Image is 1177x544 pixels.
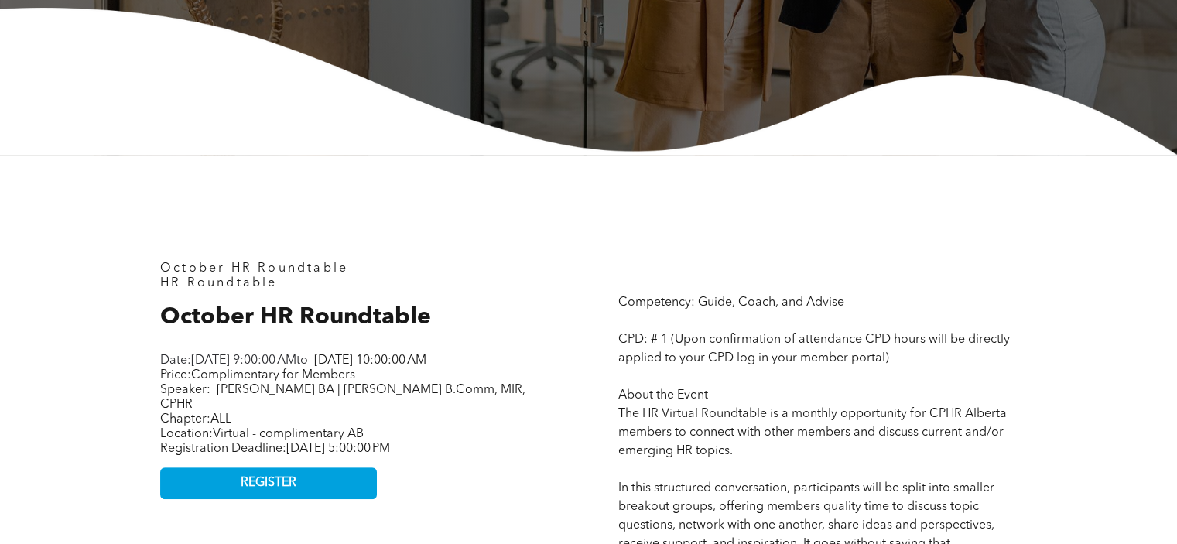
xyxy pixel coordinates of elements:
[314,354,426,367] span: [DATE] 10:00:00 AM
[160,467,377,499] a: REGISTER
[213,428,364,440] span: Virtual - complimentary AB
[160,428,390,455] span: Location: Registration Deadline:
[160,413,231,426] span: Chapter:
[191,369,355,381] span: Complimentary for Members
[210,413,231,426] span: ALL
[160,369,355,381] span: Price:
[191,354,296,367] span: [DATE] 9:00:00 AM
[286,443,390,455] span: [DATE] 5:00:00 PM
[241,476,296,491] span: REGISTER
[160,384,525,411] span: [PERSON_NAME] BA | [PERSON_NAME] B.Comm, MIR, CPHR
[160,384,210,396] span: Speaker:
[160,262,348,275] span: October HR Roundtable
[160,306,431,329] span: October HR Roundtable
[160,354,308,367] span: Date: to
[160,277,278,289] span: HR Roundtable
